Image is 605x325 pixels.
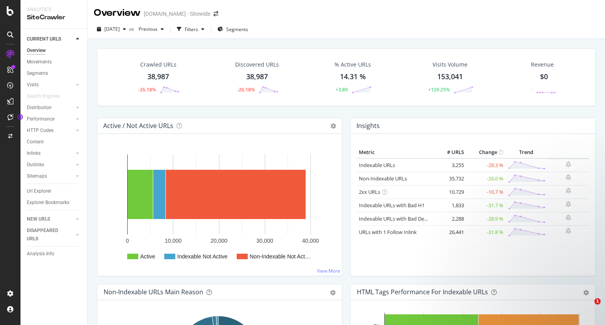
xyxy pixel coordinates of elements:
a: Inlinks [27,149,74,158]
h4: Active / Not Active URLs [103,121,173,131]
span: $0 [540,72,548,81]
div: +3.89 [336,86,348,93]
div: -26.18% [237,86,255,93]
text: 0 [126,238,129,244]
td: -31.7 % [466,199,505,212]
text: Non-Indexable Not Act… [250,253,310,260]
a: Outlinks [27,161,74,169]
div: Overview [94,6,141,20]
div: Segments [27,69,48,78]
div: Content [27,138,44,146]
th: Metric [357,147,434,158]
div: Visits Volume [432,61,468,69]
a: Segments [27,69,82,78]
a: 2xx URLs [359,188,380,195]
span: vs [129,26,135,32]
div: Analytics [27,6,81,13]
div: arrow-right-arrow-left [213,11,218,17]
div: HTML Tags Performance for Indexable URLs [357,288,488,296]
div: Outlinks [27,161,44,169]
td: -28.9 % [466,212,505,225]
a: Content [27,138,82,146]
td: -31.8 % [466,225,505,239]
div: HTTP Codes [27,126,54,135]
td: -28.3 % [466,158,505,172]
div: Filters [185,26,198,33]
a: Distribution [27,104,74,112]
svg: A chart. [104,147,333,269]
td: 1,833 [434,199,466,212]
div: DISAPPEARED URLS [27,227,67,243]
div: Overview [27,46,46,55]
td: 3,255 [434,158,466,172]
div: 38,987 [147,72,169,82]
i: Options [330,123,336,129]
div: bell-plus [566,161,571,167]
span: Segments [226,26,248,33]
button: Segments [214,23,251,35]
iframe: Intercom live chat [578,298,597,317]
div: -26.18% [138,86,156,93]
div: Non-Indexable URLs Main Reason [104,288,203,296]
span: 1 [594,298,601,305]
a: Analysis Info [27,250,82,258]
text: 40,000 [302,238,319,244]
div: Movements [27,58,52,66]
td: -10.7 % [466,185,505,199]
div: gear [330,290,336,295]
button: Filters [174,23,208,35]
text: 20,000 [211,238,228,244]
a: Indexable URLs with Bad Description [359,215,445,222]
a: Non-Indexable URLs [359,175,407,182]
a: View More [317,267,340,274]
div: SiteCrawler [27,13,81,22]
div: % Active URLs [334,61,371,69]
div: Performance [27,115,54,123]
div: Url Explorer [27,187,51,195]
a: Overview [27,46,82,55]
text: Active [140,253,155,260]
div: bell-plus [566,174,571,180]
div: bell-plus [566,228,571,234]
div: 14.31 % [340,72,366,82]
button: [DATE] [94,23,129,35]
div: Crawled URLs [140,61,176,69]
td: 26,441 [434,225,466,239]
div: bell-plus [566,214,571,221]
a: Performance [27,115,74,123]
text: 30,000 [256,238,273,244]
th: Change [466,147,505,158]
td: 35,732 [434,172,466,185]
div: Explorer Bookmarks [27,199,69,207]
button: Previous [135,23,167,35]
td: 10,729 [434,185,466,199]
a: Sitemaps [27,172,74,180]
div: Discovered URLs [235,61,279,69]
a: URLs with 1 Follow Inlink [359,228,417,236]
div: bell-plus [566,201,571,207]
h4: Insights [356,121,380,131]
a: Movements [27,58,82,66]
td: 2,288 [434,212,466,225]
a: Url Explorer [27,187,82,195]
div: CURRENT URLS [27,35,61,43]
div: Search Engines [27,92,59,100]
a: NEW URLS [27,215,74,223]
div: - [531,86,532,93]
div: [DOMAIN_NAME] - Sitewide [144,10,210,18]
div: Visits [27,81,39,89]
a: HTTP Codes [27,126,74,135]
div: Inlinks [27,149,41,158]
a: CURRENT URLS [27,35,74,43]
span: 2025 Aug. 11th [104,26,120,32]
div: Distribution [27,104,52,112]
th: Trend [505,147,547,158]
div: Analysis Info [27,250,54,258]
div: Tooltip anchor [17,113,24,121]
a: Visits [27,81,74,89]
a: Explorer Bookmarks [27,199,82,207]
text: 10,000 [165,238,182,244]
div: +129.25% [428,86,450,93]
th: # URLS [434,147,466,158]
